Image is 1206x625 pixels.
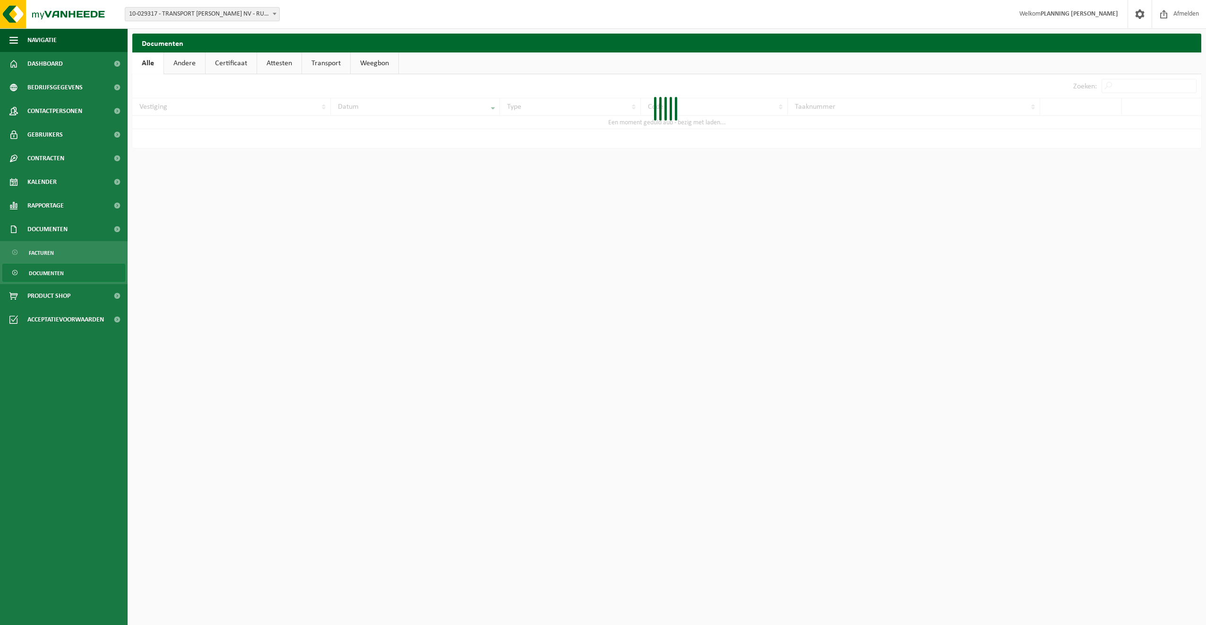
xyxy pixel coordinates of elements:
[29,264,64,282] span: Documenten
[27,76,83,99] span: Bedrijfsgegevens
[302,52,350,74] a: Transport
[29,244,54,262] span: Facturen
[132,52,164,74] a: Alle
[27,147,64,170] span: Contracten
[27,99,82,123] span: Contactpersonen
[27,217,68,241] span: Documenten
[132,34,1201,52] h2: Documenten
[1041,10,1118,17] strong: PLANNING [PERSON_NAME]
[351,52,398,74] a: Weegbon
[27,123,63,147] span: Gebruikers
[164,52,205,74] a: Andere
[125,8,279,21] span: 10-029317 - TRANSPORT L. JANSSENS NV - RUMST
[257,52,301,74] a: Attesten
[27,52,63,76] span: Dashboard
[125,7,280,21] span: 10-029317 - TRANSPORT L. JANSSENS NV - RUMST
[2,243,125,261] a: Facturen
[206,52,257,74] a: Certificaat
[27,194,64,217] span: Rapportage
[27,308,104,331] span: Acceptatievoorwaarden
[27,170,57,194] span: Kalender
[27,28,57,52] span: Navigatie
[27,284,70,308] span: Product Shop
[2,264,125,282] a: Documenten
